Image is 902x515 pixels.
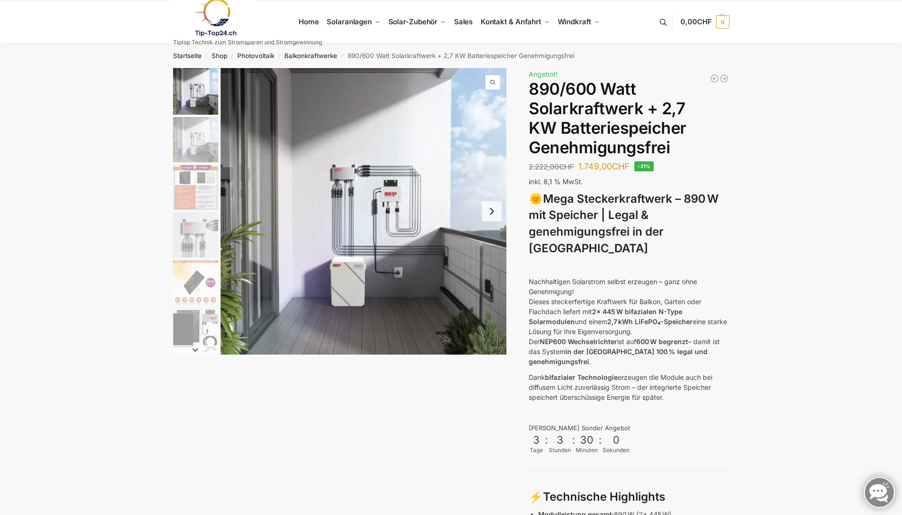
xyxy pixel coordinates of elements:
span: / [337,52,347,60]
div: 3 [530,434,543,446]
p: Dank erzeugen die Module auch bei diffusem Licht zuverlässig Strom – der integrierte Speicher spe... [529,372,729,402]
span: / [202,52,212,60]
a: Solaranlagen [323,0,384,43]
strong: Mega Steckerkraftwerk – 890 W mit Speicher | Legal & genehmigungsfrei in der [GEOGRAPHIC_DATA] [529,192,718,255]
span: Solar-Zubehör [388,17,438,26]
strong: Technische Highlights [543,490,665,504]
a: 0,00CHF 0 [680,8,729,36]
h3: 🌞 [529,191,729,257]
strong: 600 W begrenzt [636,337,688,346]
span: Solaranlagen [327,17,372,26]
span: inkl. 8,1 % MwSt. [529,178,583,186]
button: Next slide [173,345,218,355]
img: Bificial 30 % mehr Leistung [173,260,218,305]
img: Balkonkraftwerk mit 2,7kw Speicher [173,117,218,162]
div: Stunden [549,446,571,455]
p: Tiptop Technik zum Stromsparen und Stromgewinnung [173,40,322,45]
div: 30 [577,434,597,446]
a: Mega Balkonkraftwerk 1780 Watt mit 2,7 kWh Speicher [710,74,719,83]
span: CHF [559,162,574,171]
bdi: 2.222,00 [529,162,574,171]
img: Bificial im Vergleich zu billig Modulen [173,165,218,210]
div: Sekunden [602,446,630,455]
strong: in der [GEOGRAPHIC_DATA] 100 % legal und genehmigungsfrei [529,347,708,366]
a: Balkonkraftwerk mit Speicher 2670 Watt Solarmodulleistung mit 2kW/h Speicher [719,74,729,83]
span: Angebot! [529,70,558,78]
li: 1 / 12 [171,68,218,116]
div: [PERSON_NAME] Sonder Angebot [529,424,729,433]
li: 5 / 12 [171,258,218,306]
strong: bifazialer Technologie [545,373,618,381]
a: Kontakt & Anfahrt [476,0,553,43]
span: -21% [634,161,654,171]
li: 3 / 12 [171,163,218,211]
li: 7 / 12 [171,354,218,401]
span: / [274,52,284,60]
span: Sales [454,17,473,26]
span: Kontakt & Anfahrt [481,17,541,26]
strong: NEP600 Wechselrichter [540,337,617,346]
div: 3 [550,434,570,446]
li: 1 / 12 [221,68,507,355]
bdi: 1.749,00 [578,161,630,171]
a: Photovoltaik [237,52,274,59]
h3: ⚡ [529,489,729,505]
div: Tage [529,446,544,455]
li: 4 / 12 [171,211,218,258]
nav: Breadcrumb [156,43,746,68]
div: : [572,434,575,452]
p: Nachhaltigen Solarstrom selbst erzeugen – ganz ohne Genehmigung! Dieses steckerfertige Kraftwerk ... [529,277,729,366]
div: : [599,434,601,452]
button: Next slide [482,201,502,221]
img: BDS1000 [173,212,218,257]
h1: 890/600 Watt Solarkraftwerk + 2,7 KW Batteriespeicher Genehmigungsfrei [529,79,729,157]
span: 0 [716,15,729,29]
a: Sales [450,0,476,43]
li: 6 / 12 [171,306,218,354]
span: 0,00 [680,17,711,26]
strong: 2,7 kWh LiFePO₄-Speicher [607,317,693,326]
span: / [227,52,237,60]
a: Balkonkraftwerke [284,52,337,59]
li: 2 / 12 [171,116,218,163]
span: CHF [697,17,712,26]
div: 0 [603,434,629,446]
div: : [545,434,548,452]
div: Minuten [576,446,598,455]
strong: 2x 445 W bifazialen N-Type Solarmodulen [529,307,682,326]
a: Steckerkraftwerk mit 2,7kwh-SpeicherBalkonkraftwerk mit 27kw Speicher [221,68,507,355]
a: Solar-Zubehör [384,0,450,43]
img: Balkonkraftwerk 860 [173,307,218,353]
a: Startseite [173,52,202,59]
span: Windkraft [558,17,591,26]
span: CHF [612,161,630,171]
img: Balkonkraftwerk mit 2,7kw Speicher [221,68,507,355]
a: Windkraft [553,0,603,43]
img: Balkonkraftwerk mit 2,7kw Speicher [173,68,218,115]
a: Shop [212,52,227,59]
